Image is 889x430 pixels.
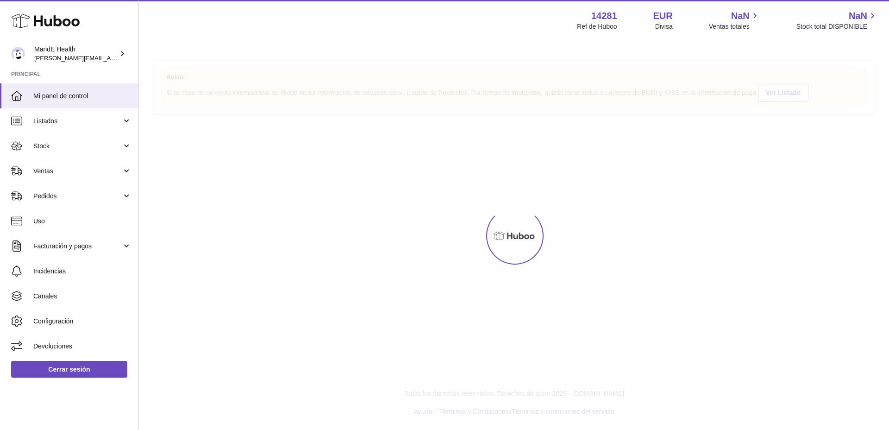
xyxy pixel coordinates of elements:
span: Stock total DISPONIBLE [796,22,878,31]
span: Incidencias [33,267,131,276]
strong: EUR [653,10,673,22]
div: MandE Health [34,45,118,63]
strong: 14281 [591,10,617,22]
span: Stock [33,142,122,151]
div: Divisa [655,22,673,31]
span: Uso [33,217,131,226]
span: [PERSON_NAME][EMAIL_ADDRESS][PERSON_NAME][DOMAIN_NAME] [34,54,235,62]
a: Cerrar sesión [11,361,127,378]
span: Canales [33,292,131,301]
span: Ventas [33,167,122,176]
span: Mi panel de control [33,92,131,101]
span: NaN [731,10,750,22]
span: NaN [849,10,867,22]
span: Listados [33,117,122,126]
a: NaN Stock total DISPONIBLE [796,10,878,31]
span: Facturación y pagos [33,242,122,251]
div: Ref de Huboo [577,22,617,31]
a: NaN Ventas totales [709,10,760,31]
span: Pedidos [33,192,122,201]
img: luis.mendieta@mandehealth.com [11,47,25,61]
span: Devoluciones [33,342,131,351]
span: Configuración [33,317,131,326]
span: Ventas totales [709,22,760,31]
